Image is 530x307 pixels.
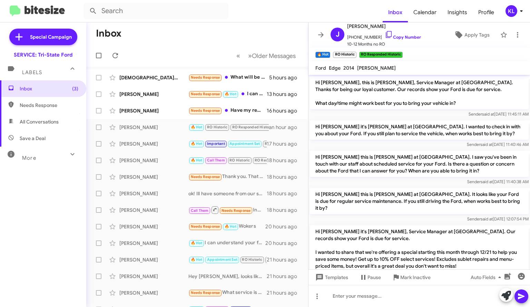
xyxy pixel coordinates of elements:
div: ok! Ill have someone from our sales team reach out to you! [188,190,267,197]
div: [PERSON_NAME] [119,91,188,98]
div: 17 hours ago [267,140,303,147]
span: 🔥 Hot [191,158,203,162]
span: Labels [22,69,42,76]
span: said at [482,111,494,117]
span: 🔥 Hot [225,224,236,229]
span: Older Messages [252,52,296,60]
button: Pause [354,271,386,284]
div: 18 hours ago [267,190,303,197]
div: What service is due? [188,289,267,297]
p: Hi [PERSON_NAME] this is [PERSON_NAME] at [GEOGRAPHIC_DATA]. I saw you've been in touch with our ... [310,151,529,177]
div: [PERSON_NAME] [119,157,188,164]
nav: Page navigation example [233,49,300,63]
div: Inbound Call [188,206,267,214]
div: [PERSON_NAME] [119,190,188,197]
p: Hi [PERSON_NAME], this is [PERSON_NAME], Service Manager at [GEOGRAPHIC_DATA]. Thanks for being o... [310,76,529,109]
span: [PERSON_NAME] [347,22,421,30]
div: 21 hours ago [267,289,303,296]
div: [PERSON_NAME] [119,240,188,247]
span: RO Historic [207,125,227,129]
span: [PHONE_NUMBER] [347,30,421,41]
span: 🔥 Hot [191,125,203,129]
button: KL [500,5,522,17]
a: Copy Number [385,34,421,40]
div: 5 hours ago [269,74,303,81]
span: Apply Tags [464,29,490,41]
small: RO Responded Historic [359,52,403,58]
a: Insights [442,2,473,22]
span: Mark Inactive [400,271,431,284]
div: SERVICE: Tri-State Ford [14,51,72,58]
span: Needs Response [191,290,220,295]
div: Thank you. That is 2:30mins drive from here. [188,173,267,181]
span: » [248,51,252,60]
span: RO Historic [265,141,285,146]
div: an hour ago [269,124,303,131]
span: Appointment Set [207,257,237,262]
div: 18 hours ago [267,174,303,180]
div: 18 hours ago [267,207,303,214]
div: I can bring it by [DATE] -[DATE] [188,90,267,98]
div: [PERSON_NAME] [119,207,188,214]
div: but i can still get you set up for an oil change if you would like [188,140,267,148]
div: KL [506,5,517,17]
span: Special Campaign [30,33,72,40]
span: Sender [DATE] 11:40:46 AM [467,142,529,147]
div: 21 hours ago [267,273,303,280]
span: Needs Response [191,75,220,80]
div: I do see your recent visit [PERSON_NAME], seems you are correct, your Mustang is all up to par. P... [188,256,267,264]
span: Sender [DATE] 12:07:54 PM [467,216,529,221]
span: More [22,155,36,161]
button: Templates [308,271,354,284]
p: Hi [PERSON_NAME] this is [PERSON_NAME] at [GEOGRAPHIC_DATA]. It looks like your Ford is due for r... [310,188,529,214]
button: Auto Fields [465,271,509,284]
div: 18 hours ago [267,157,303,164]
span: 🔥 Hot [225,92,236,96]
div: [PERSON_NAME] [119,107,188,114]
p: Hi [PERSON_NAME] it's [PERSON_NAME] at [GEOGRAPHIC_DATA]. I wanted to check in with you about you... [310,120,529,140]
span: Needs Response [191,175,220,179]
div: Hey [PERSON_NAME], looks like you were in for your oil change and tire rotation on [DATE] so you ... [188,273,267,280]
span: 🔥 Hot [191,257,203,262]
span: Ford [315,65,326,71]
span: Needs Response [191,92,220,96]
span: Needs Response [191,224,220,229]
span: All Conversations [20,118,59,125]
span: Sender [DATE] 11:40:38 AM [467,179,529,184]
div: No worries Mrs.[PERSON_NAME]! [188,156,267,164]
div: 16 hours ago [267,107,303,114]
div: What will be the repairs [188,73,269,81]
span: Templates [314,271,348,284]
span: RO Historic [229,158,250,162]
span: 🔥 Hot [191,141,203,146]
div: [PERSON_NAME] [119,124,188,131]
div: 13 hours ago [267,91,303,98]
span: Pause [367,271,381,284]
a: Calendar [408,2,442,22]
div: Wokers [188,222,265,230]
div: Have my recall parts come in? Is this service text to complete that? [188,107,267,115]
div: 21 hours ago [267,256,303,263]
span: said at [481,179,493,184]
span: Sender [DATE] 11:45:11 AM [469,111,529,117]
a: Profile [473,2,500,22]
div: [PERSON_NAME] [119,256,188,263]
span: J [336,29,340,40]
button: Apply Tags [446,29,497,41]
a: Inbox [383,2,408,22]
div: Good morning. Is it possible to change our oil change to 9am on [DATE], instead of the 22nd. I ju... [188,123,269,131]
span: Needs Response [20,102,78,109]
div: [PERSON_NAME] [119,140,188,147]
span: RO Responded Historic [232,125,274,129]
div: 20 hours ago [265,223,303,230]
div: [PERSON_NAME] [119,223,188,230]
h1: Inbox [96,28,121,39]
p: Hi [PERSON_NAME] it's [PERSON_NAME], Service Manager at [GEOGRAPHIC_DATA]. Our records show your ... [310,225,529,286]
span: Edge [329,65,341,71]
span: 🔥 Hot [191,241,203,245]
span: RO Historic [242,257,262,262]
